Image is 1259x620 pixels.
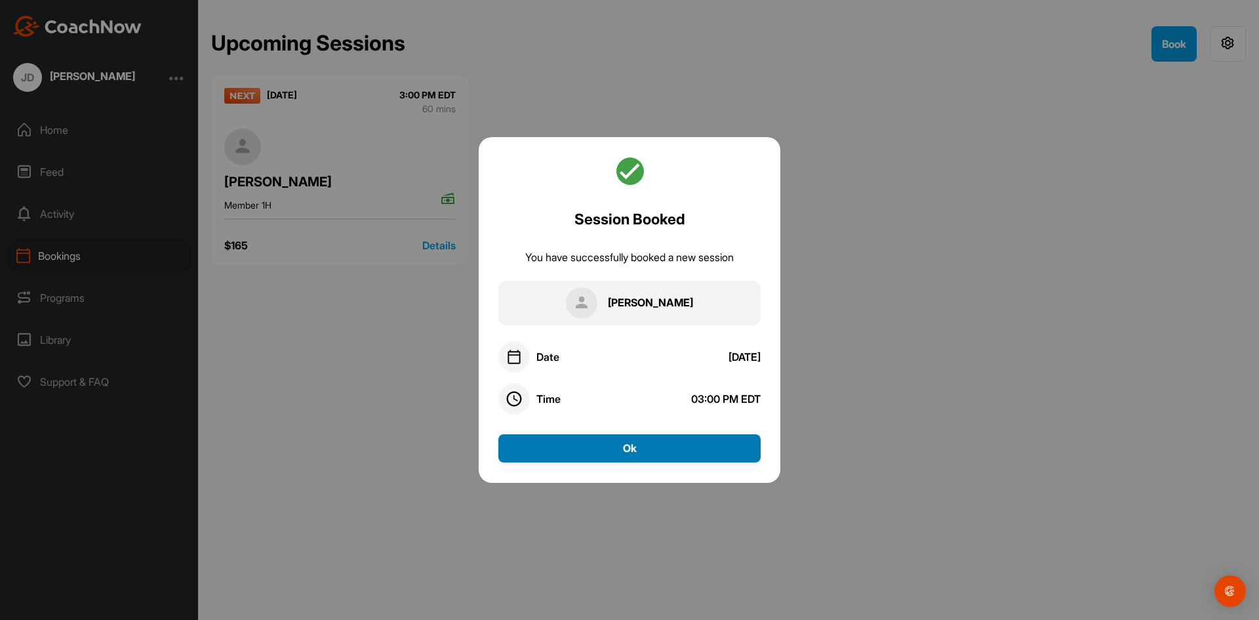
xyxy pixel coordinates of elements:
[498,434,761,463] button: Ok
[506,349,522,365] img: date
[1214,575,1246,607] div: Open Intercom Messenger
[691,392,761,405] div: 03:00 PM EDT
[536,392,561,405] div: Time
[536,350,559,363] div: Date
[525,250,734,265] div: You have successfully booked a new session
[729,350,761,363] div: [DATE]
[608,295,693,310] div: [PERSON_NAME]
[566,287,597,319] img: square_default-ef6cabf814de5a2bf16c804365e32c732080f9872bdf737d349900a9daf73cf9.png
[574,208,685,230] h2: Session Booked
[506,391,522,407] img: time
